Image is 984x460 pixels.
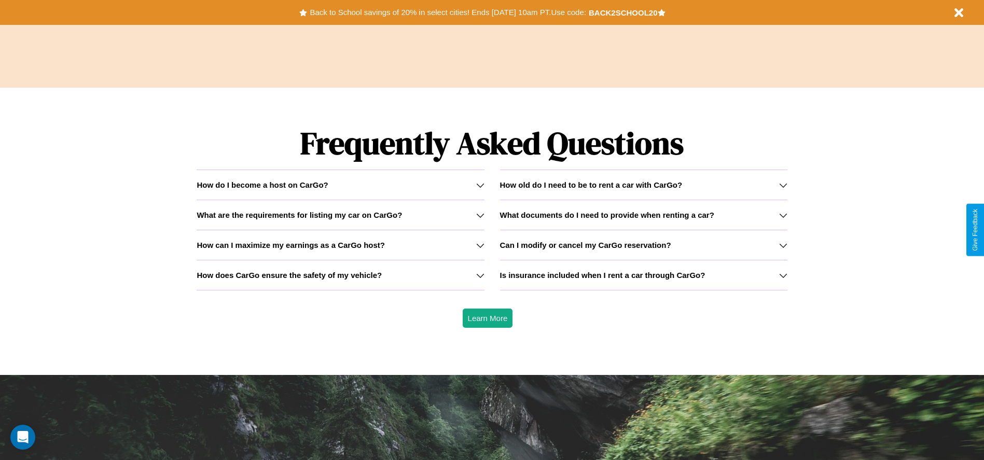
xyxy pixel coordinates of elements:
[197,180,328,189] h3: How do I become a host on CarGo?
[500,211,714,219] h3: What documents do I need to provide when renting a car?
[500,180,683,189] h3: How old do I need to be to rent a car with CarGo?
[589,8,658,17] b: BACK2SCHOOL20
[197,117,787,170] h1: Frequently Asked Questions
[197,271,382,280] h3: How does CarGo ensure the safety of my vehicle?
[197,241,385,249] h3: How can I maximize my earnings as a CarGo host?
[500,241,671,249] h3: Can I modify or cancel my CarGo reservation?
[463,309,513,328] button: Learn More
[972,209,979,251] div: Give Feedback
[197,211,402,219] h3: What are the requirements for listing my car on CarGo?
[500,271,705,280] h3: Is insurance included when I rent a car through CarGo?
[10,425,35,450] div: Open Intercom Messenger
[307,5,588,20] button: Back to School savings of 20% in select cities! Ends [DATE] 10am PT.Use code:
